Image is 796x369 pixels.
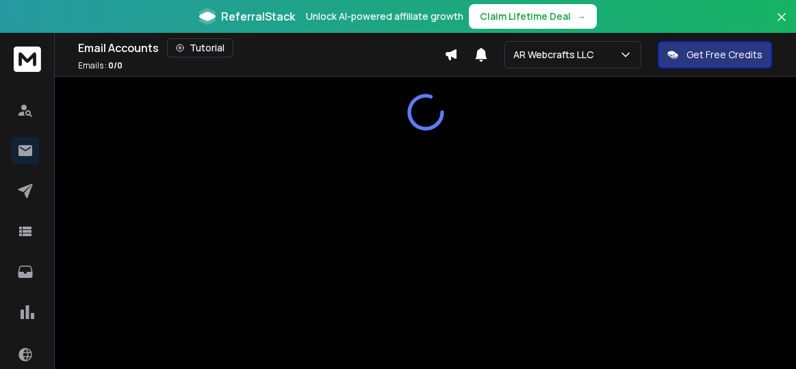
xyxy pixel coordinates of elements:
[108,60,123,71] span: 0 / 0
[686,48,762,62] p: Get Free Credits
[513,48,599,62] p: AR Webcrafts LLC
[576,10,586,23] span: →
[773,8,791,41] button: Close banner
[469,4,597,29] button: Claim Lifetime Deal→
[221,8,295,25] span: ReferralStack
[78,60,123,71] p: Emails :
[306,10,463,23] p: Unlock AI-powered affiliate growth
[658,41,772,68] button: Get Free Credits
[167,38,233,58] button: Tutorial
[78,38,444,58] div: Email Accounts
